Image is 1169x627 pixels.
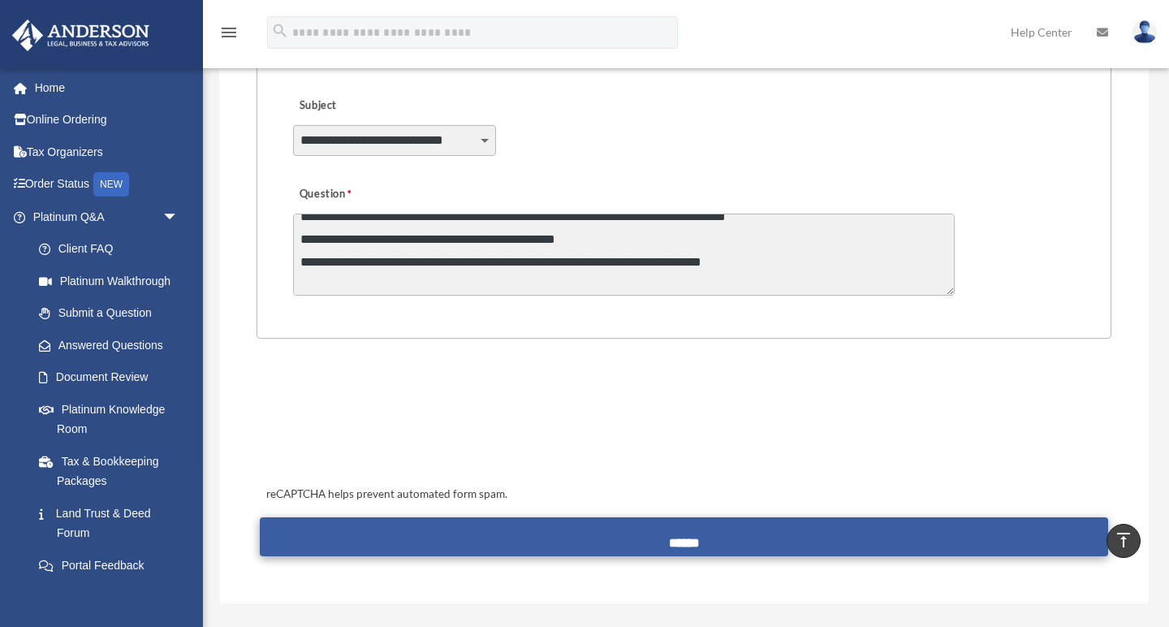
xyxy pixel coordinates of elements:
[93,172,129,197] div: NEW
[293,184,419,206] label: Question
[23,393,203,445] a: Platinum Knowledge Room
[260,485,1108,504] div: reCAPTCHA helps prevent automated form spam.
[219,23,239,42] i: menu
[7,19,154,51] img: Anderson Advisors Platinum Portal
[271,22,289,40] i: search
[11,201,203,233] a: Platinum Q&Aarrow_drop_down
[23,265,203,297] a: Platinum Walkthrough
[11,136,203,168] a: Tax Organizers
[23,329,203,361] a: Answered Questions
[293,95,447,118] label: Subject
[11,168,203,201] a: Order StatusNEW
[23,497,203,549] a: Land Trust & Deed Forum
[23,361,203,394] a: Document Review
[23,233,203,266] a: Client FAQ
[1106,524,1141,558] a: vertical_align_top
[1132,20,1157,44] img: User Pic
[23,549,203,582] a: Portal Feedback
[1114,530,1133,550] i: vertical_align_top
[11,104,203,136] a: Online Ordering
[162,201,195,234] span: arrow_drop_down
[23,297,195,330] a: Submit a Question
[261,389,508,452] iframe: reCAPTCHA
[11,71,203,104] a: Home
[23,445,203,497] a: Tax & Bookkeeping Packages
[219,28,239,42] a: menu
